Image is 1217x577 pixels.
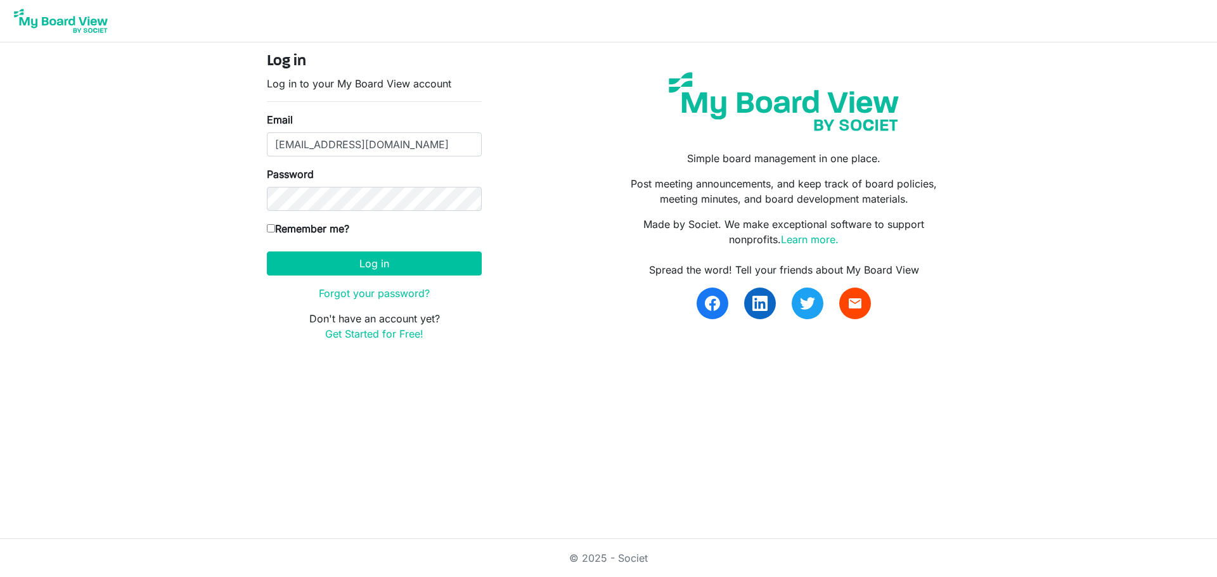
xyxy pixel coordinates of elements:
[800,296,815,311] img: twitter.svg
[618,262,950,277] div: Spread the word! Tell your friends about My Board View
[325,327,423,340] a: Get Started for Free!
[267,221,349,236] label: Remember me?
[10,5,112,37] img: My Board View Logo
[267,76,482,91] p: Log in to your My Board View account
[752,296,768,311] img: linkedin.svg
[267,311,482,341] p: Don't have an account yet?
[267,53,482,71] h4: Log in
[618,176,950,206] p: Post meeting announcements, and keep track of board policies, meeting minutes, and board developm...
[659,63,908,141] img: my-board-view-societ.svg
[569,552,648,564] a: © 2025 - Societ
[705,296,720,311] img: facebook.svg
[618,151,950,166] p: Simple board management in one place.
[781,233,839,246] a: Learn more.
[267,224,275,232] input: Remember me?
[319,287,430,300] a: Forgot your password?
[839,288,871,319] a: email
[847,296,863,311] span: email
[267,167,314,182] label: Password
[267,112,293,127] label: Email
[267,251,482,276] button: Log in
[618,217,950,247] p: Made by Societ. We make exceptional software to support nonprofits.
